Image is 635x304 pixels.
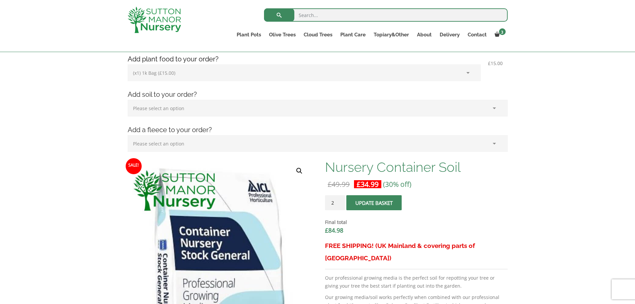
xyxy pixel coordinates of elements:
span: £ [357,180,361,189]
input: Search... [264,8,508,22]
a: Plant Pots [233,30,265,39]
span: £ [328,180,332,189]
bdi: 49.99 [328,180,350,189]
p: Our professional growing media is the perfect soil for repotting your tree or giving your tree th... [325,274,507,290]
a: Delivery [436,30,464,39]
span: Sale! [126,158,142,174]
span: £15.00 [485,59,505,68]
a: About [413,30,436,39]
span: 3 [499,28,506,35]
a: Contact [464,30,491,39]
span: (30% off) [383,180,411,189]
input: Product quantity [325,195,345,210]
dt: Final total [325,218,507,226]
h3: FREE SHIPPING! (UK Mainland & covering parts of [GEOGRAPHIC_DATA]) [325,240,507,264]
a: Plant Care [336,30,370,39]
a: Cloud Trees [300,30,336,39]
bdi: 34.99 [357,180,379,189]
h4: Add a fleece to your order? [123,125,513,135]
a: 3 [491,30,508,39]
h1: Nursery Container Soil [325,160,507,174]
a: Topiary&Other [370,30,413,39]
bdi: 84.98 [325,226,343,234]
img: logo [128,7,181,33]
h4: Add soil to your order? [123,89,513,100]
span: £ [325,226,328,234]
a: Olive Trees [265,30,300,39]
button: Update basket [346,195,402,210]
a: View full-screen image gallery [293,165,305,177]
h4: Add plant food to your order? [123,54,513,64]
